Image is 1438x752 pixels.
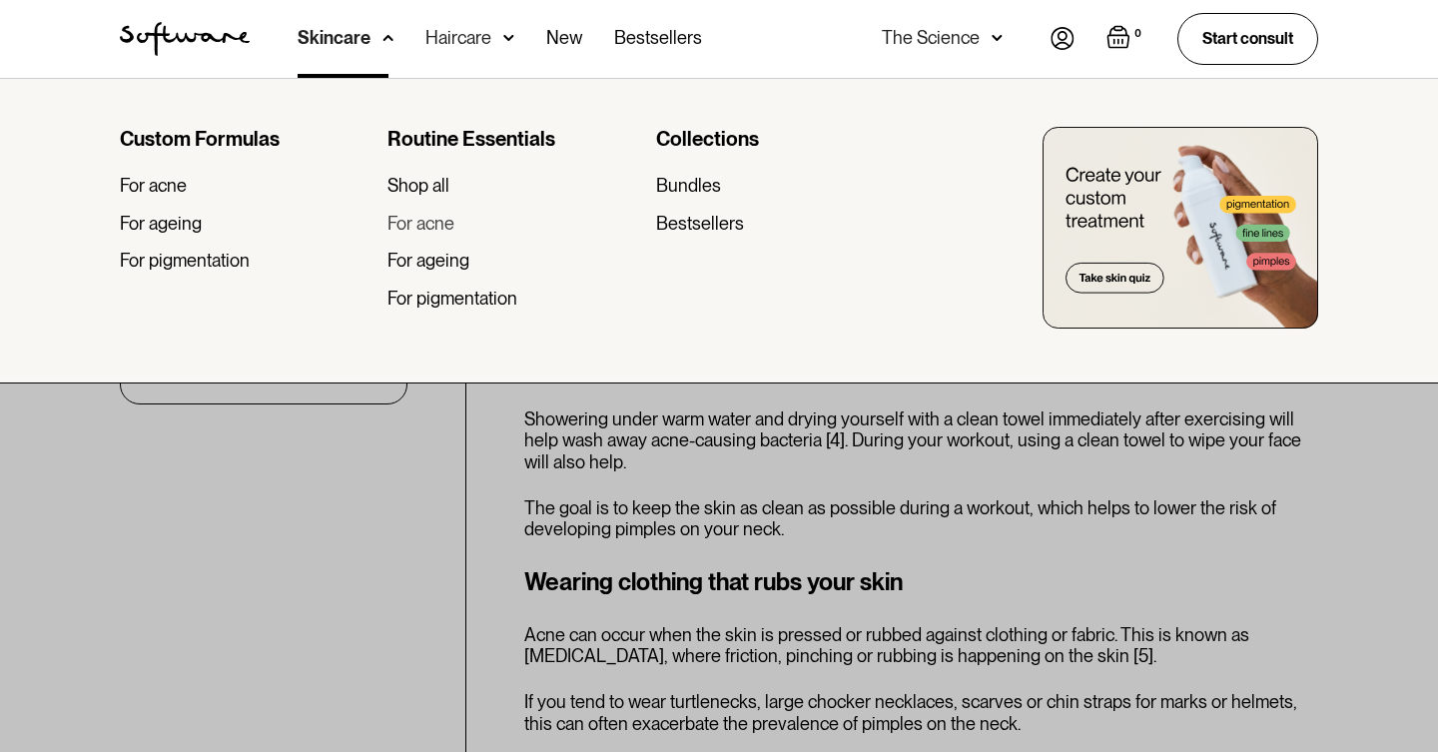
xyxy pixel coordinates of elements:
a: Shop all [387,175,639,197]
div: Haircare [425,28,491,48]
a: Bundles [656,175,908,197]
div: Collections [656,127,908,151]
div: Bundles [656,175,721,197]
a: For acne [387,213,639,235]
img: arrow down [992,28,1003,48]
a: home [120,22,250,56]
div: Shop all [387,175,449,197]
a: Bestsellers [656,213,908,235]
div: For pigmentation [120,250,250,272]
img: arrow down [382,28,393,48]
div: For acne [120,175,187,197]
div: Custom Formulas [120,127,371,151]
div: Skincare [298,28,370,48]
div: For acne [387,213,454,235]
a: For acne [120,175,371,197]
img: Software Logo [120,22,250,56]
a: For ageing [120,213,371,235]
a: Open empty cart [1106,25,1145,53]
img: arrow down [503,28,514,48]
a: For pigmentation [120,250,371,272]
div: Routine Essentials [387,127,639,151]
div: For ageing [120,213,202,235]
a: For ageing [387,250,639,272]
a: For pigmentation [387,288,639,310]
div: 0 [1130,25,1145,43]
a: Start consult [1177,13,1318,64]
div: Bestsellers [656,213,744,235]
img: create you custom treatment bottle [1043,127,1318,329]
div: The Science [882,28,980,48]
div: For pigmentation [387,288,517,310]
div: For ageing [387,250,469,272]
